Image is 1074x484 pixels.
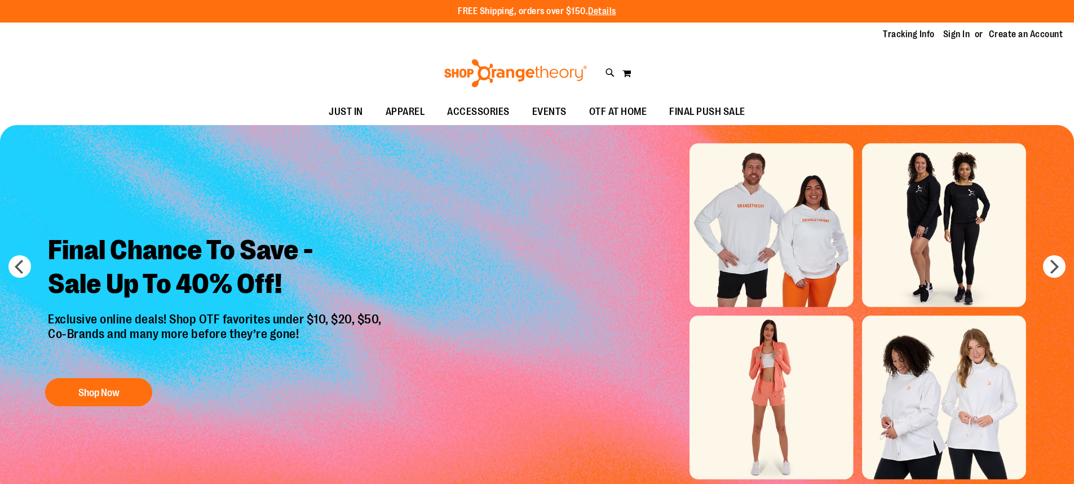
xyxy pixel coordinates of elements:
[39,225,393,412] a: Final Chance To Save -Sale Up To 40% Off! Exclusive online deals! Shop OTF favorites under $10, $...
[578,99,658,125] a: OTF AT HOME
[521,99,578,125] a: EVENTS
[943,28,970,41] a: Sign In
[447,99,510,125] span: ACCESSORIES
[436,99,521,125] a: ACCESSORIES
[39,225,393,312] h2: Final Chance To Save - Sale Up To 40% Off!
[669,99,745,125] span: FINAL PUSH SALE
[658,99,757,125] a: FINAL PUSH SALE
[589,99,647,125] span: OTF AT HOME
[39,312,393,367] p: Exclusive online deals! Shop OTF favorites under $10, $20, $50, Co-Brands and many more before th...
[386,99,425,125] span: APPAREL
[989,28,1063,41] a: Create an Account
[329,99,363,125] span: JUST IN
[532,99,567,125] span: EVENTS
[443,59,589,87] img: Shop Orangetheory
[883,28,935,41] a: Tracking Info
[8,255,31,278] button: prev
[374,99,436,125] a: APPAREL
[45,378,152,406] button: Shop Now
[588,6,616,16] a: Details
[458,5,616,18] p: FREE Shipping, orders over $150.
[1043,255,1066,278] button: next
[317,99,374,125] a: JUST IN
